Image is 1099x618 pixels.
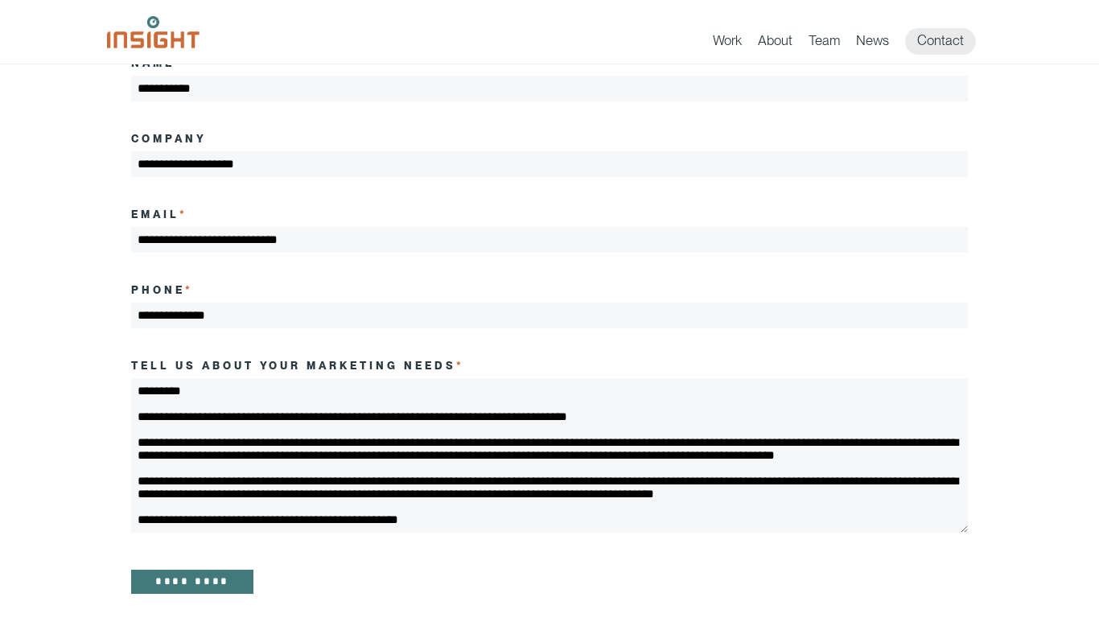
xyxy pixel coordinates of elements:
a: Team [809,32,840,55]
a: Work [713,32,742,55]
label: Phone [131,283,193,296]
a: News [856,32,889,55]
label: Company [131,132,207,145]
a: About [758,32,792,55]
a: Contact [905,28,976,55]
label: Email [131,208,187,220]
label: Tell us about your marketing needs [131,359,464,372]
img: Insight Marketing Design [107,16,200,48]
nav: primary navigation menu [713,28,992,55]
